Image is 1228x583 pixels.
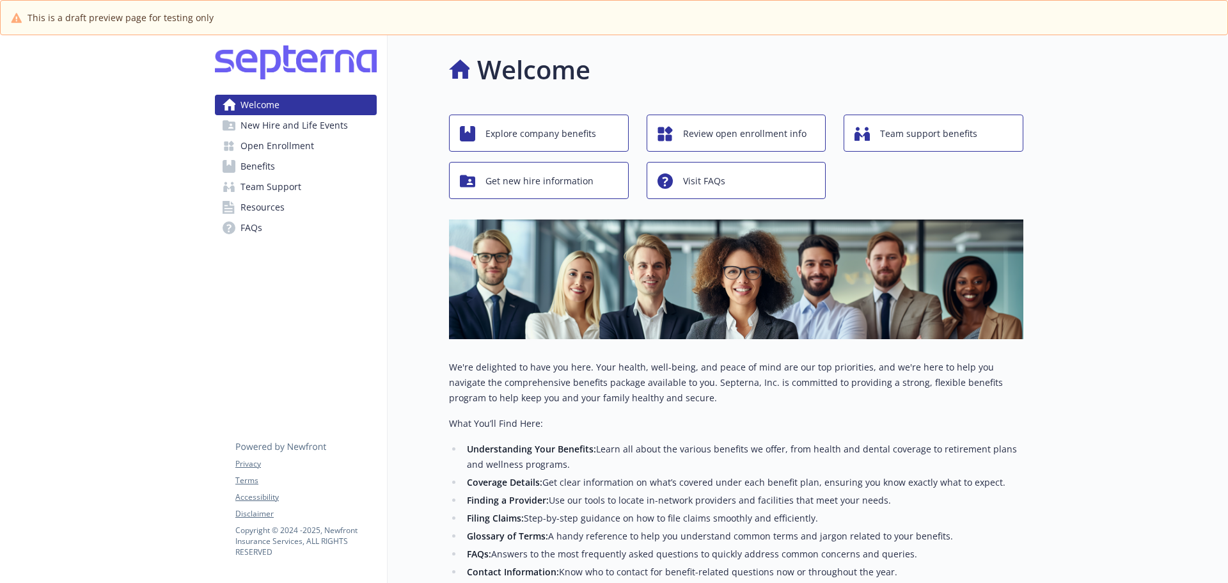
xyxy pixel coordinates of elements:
li: Use our tools to locate in-network providers and facilities that meet your needs. [463,493,1023,508]
a: Resources [215,197,377,218]
span: Visit FAQs [683,169,725,193]
li: Step-by-step guidance on how to file claims smoothly and efficiently. [463,511,1023,526]
h1: Welcome [477,51,590,89]
p: We're delighted to have you here. Your health, well-being, and peace of mind are our top prioriti... [449,360,1023,406]
strong: Coverage Details: [467,476,542,488]
strong: FAQs: [467,548,491,560]
button: Explore company benefits [449,115,629,152]
span: Get new hire information [485,169,594,193]
li: Answers to the most frequently asked questions to quickly address common concerns and queries. [463,547,1023,562]
span: Benefits [240,156,275,177]
button: Visit FAQs [647,162,826,199]
strong: Glossary of Terms: [467,530,548,542]
li: Get clear information on what’s covered under each benefit plan, ensuring you know exactly what t... [463,475,1023,490]
span: Open Enrollment [240,136,314,156]
button: Review open enrollment info [647,115,826,152]
strong: Contact Information: [467,566,559,578]
span: This is a draft preview page for testing only [28,11,214,24]
li: Learn all about the various benefits we offer, from health and dental coverage to retirement plan... [463,442,1023,472]
img: overview page banner [449,220,1023,339]
a: Open Enrollment [215,136,377,156]
span: FAQs [240,218,262,238]
a: Accessibility [235,491,376,503]
a: New Hire and Life Events [215,115,377,136]
span: Team support benefits [880,122,977,146]
li: A handy reference to help you understand common terms and jargon related to your benefits. [463,529,1023,544]
span: Explore company benefits [485,122,596,146]
p: What You’ll Find Here: [449,416,1023,431]
span: Resources [240,197,285,218]
span: Welcome [240,95,279,115]
strong: Understanding Your Benefits: [467,443,596,455]
span: Review open enrollment info [683,122,807,146]
button: Get new hire information [449,162,629,199]
span: Team Support [240,177,301,197]
a: Terms [235,475,376,486]
a: Benefits [215,156,377,177]
p: Copyright © 2024 - 2025 , Newfront Insurance Services, ALL RIGHTS RESERVED [235,525,376,557]
a: Welcome [215,95,377,115]
button: Team support benefits [844,115,1023,152]
strong: Filing Claims: [467,512,524,524]
a: FAQs [215,218,377,238]
span: New Hire and Life Events [240,115,348,136]
li: Know who to contact for benefit-related questions now or throughout the year. [463,564,1023,580]
a: Team Support [215,177,377,197]
a: Privacy [235,458,376,470]
strong: Finding a Provider: [467,494,549,506]
a: Disclaimer [235,508,376,520]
